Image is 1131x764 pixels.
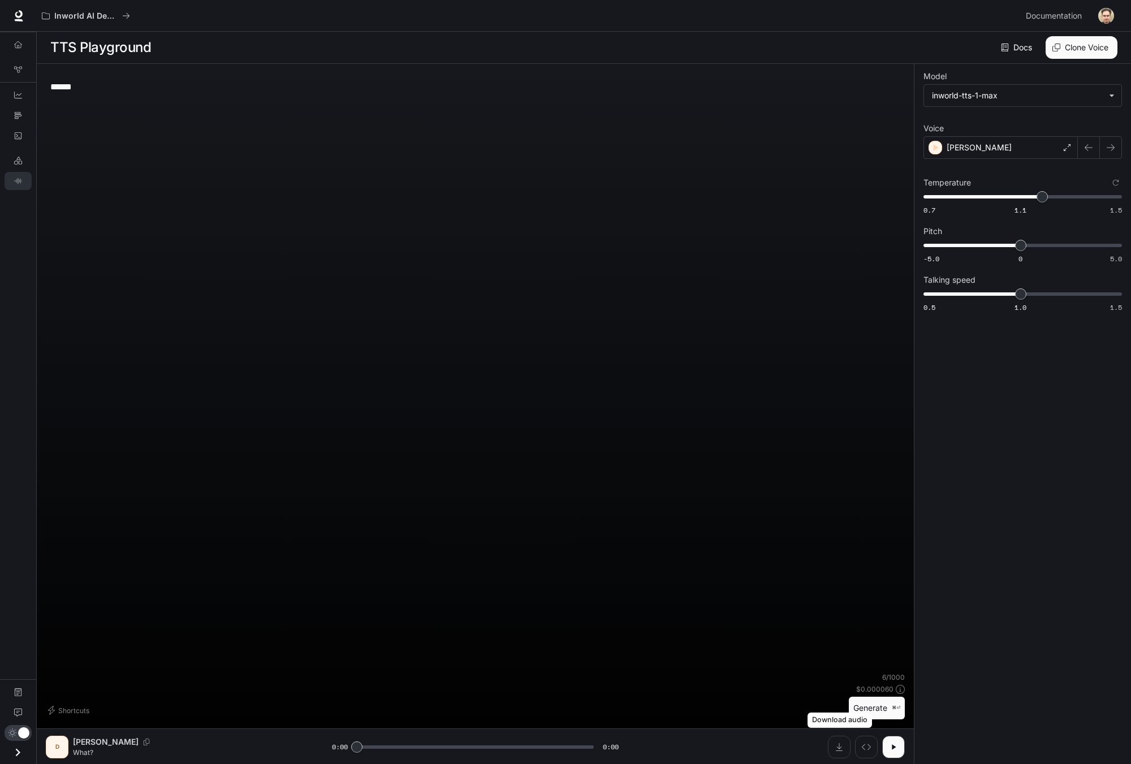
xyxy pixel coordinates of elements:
[882,672,905,682] p: 6 / 1000
[37,5,135,27] button: All workspaces
[1110,205,1122,215] span: 1.5
[5,106,32,124] a: Traces
[5,61,32,79] a: Graph Registry
[1095,5,1117,27] button: User avatar
[48,738,66,756] div: D
[18,726,29,739] span: Dark mode toggle
[54,11,118,21] p: Inworld AI Demos
[5,703,32,722] a: Feedback
[5,741,31,764] button: Open drawer
[1098,8,1114,24] img: User avatar
[1015,205,1026,215] span: 1.1
[947,142,1012,153] p: [PERSON_NAME]
[924,85,1121,106] div: inworld-tts-1-max
[50,36,151,59] h1: TTS Playground
[1110,303,1122,312] span: 1.5
[1046,36,1117,59] button: Clone Voice
[1018,254,1022,264] span: 0
[923,72,947,80] p: Model
[923,254,939,264] span: -5.0
[5,86,32,104] a: Dashboards
[5,36,32,54] a: Overview
[849,697,905,720] button: Generate⌘⏎
[1021,5,1090,27] a: Documentation
[73,736,139,748] p: [PERSON_NAME]
[73,748,305,757] p: What?
[603,741,619,753] span: 0:00
[5,152,32,170] a: LLM Playground
[5,683,32,701] a: Documentation
[5,172,32,190] a: TTS Playground
[5,127,32,145] a: Logs
[1110,176,1122,189] button: Reset to default
[892,705,900,711] p: ⌘⏎
[1015,303,1026,312] span: 1.0
[923,276,975,284] p: Talking speed
[923,227,942,235] p: Pitch
[828,736,851,758] button: Download audio
[923,205,935,215] span: 0.7
[856,684,893,694] p: $ 0.000060
[932,90,1103,101] div: inworld-tts-1-max
[46,701,94,719] button: Shortcuts
[923,179,971,187] p: Temperature
[999,36,1037,59] a: Docs
[923,124,944,132] p: Voice
[923,303,935,312] span: 0.5
[1110,254,1122,264] span: 5.0
[332,741,348,753] span: 0:00
[808,713,872,728] div: Download audio
[139,739,154,745] button: Copy Voice ID
[855,736,878,758] button: Inspect
[1026,9,1082,23] span: Documentation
